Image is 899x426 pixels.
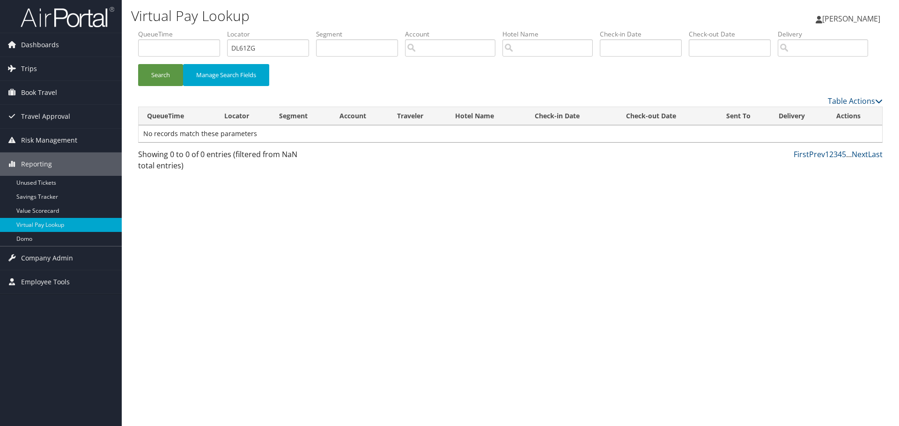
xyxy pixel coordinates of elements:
th: QueueTime: activate to sort column descending [139,107,216,125]
span: … [846,149,852,159]
a: First [794,149,809,159]
span: Travel Approval [21,105,70,128]
div: Showing 0 to 0 of 0 entries (filtered from NaN total entries) [138,149,314,176]
span: Reporting [21,152,52,176]
button: Manage Search Fields [183,64,269,86]
th: Segment: activate to sort column ascending [271,107,331,125]
img: airportal-logo.png [21,6,114,28]
label: Check-out Date [689,29,778,39]
button: Search [138,64,183,86]
span: Book Travel [21,81,57,104]
label: Account [405,29,502,39]
span: Company Admin [21,246,73,270]
a: 4 [838,149,842,159]
th: Locator: activate to sort column ascending [216,107,271,125]
a: 1 [825,149,829,159]
span: Employee Tools [21,270,70,294]
th: Sent To: activate to sort column ascending [718,107,770,125]
span: Risk Management [21,129,77,152]
label: Segment [316,29,405,39]
th: Check-in Date: activate to sort column ascending [526,107,618,125]
th: Traveler: activate to sort column ascending [389,107,447,125]
th: Actions [828,107,882,125]
label: Delivery [778,29,875,39]
a: Table Actions [828,96,883,106]
th: Account: activate to sort column ascending [331,107,389,125]
a: 2 [829,149,833,159]
span: [PERSON_NAME] [822,14,880,24]
a: Last [868,149,883,159]
h1: Virtual Pay Lookup [131,6,637,26]
label: QueueTime [138,29,227,39]
a: Next [852,149,868,159]
label: Hotel Name [502,29,600,39]
span: Trips [21,57,37,80]
a: 5 [842,149,846,159]
th: Hotel Name: activate to sort column ascending [447,107,526,125]
a: 3 [833,149,838,159]
a: [PERSON_NAME] [816,5,890,33]
td: No records match these parameters [139,125,882,142]
th: Check-out Date: activate to sort column ascending [618,107,718,125]
label: Check-in Date [600,29,689,39]
span: Dashboards [21,33,59,57]
a: Prev [809,149,825,159]
label: Locator [227,29,316,39]
th: Delivery: activate to sort column ascending [770,107,828,125]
